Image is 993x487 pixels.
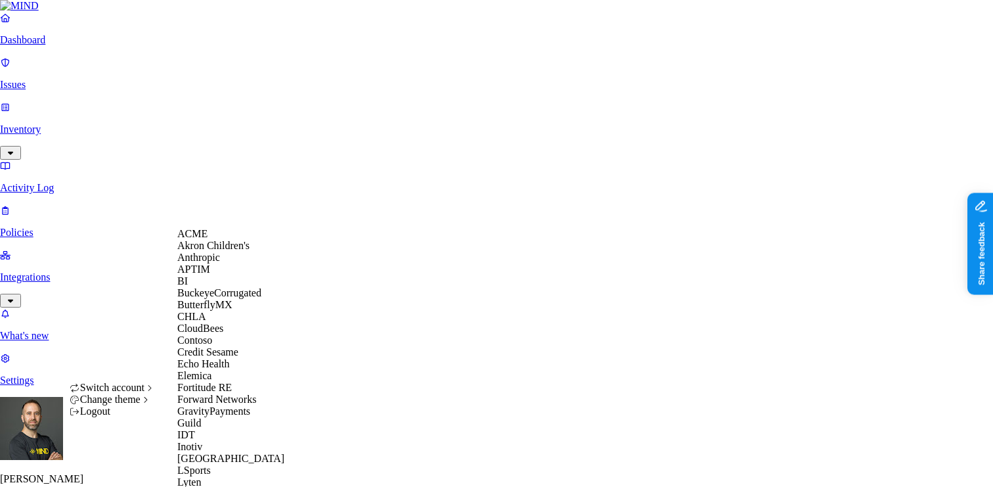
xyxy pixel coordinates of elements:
[177,453,284,464] span: [GEOGRAPHIC_DATA]
[177,429,195,440] span: IDT
[80,382,144,393] span: Switch account
[177,311,206,322] span: CHLA
[177,287,261,298] span: BuckeyeCorrugated
[177,228,208,239] span: ACME
[177,370,211,381] span: Elemica
[177,465,211,476] span: LSports
[177,358,230,369] span: Echo Health
[70,406,156,417] div: Logout
[177,323,223,334] span: CloudBees
[177,240,250,251] span: Akron Children's
[177,264,210,275] span: APTIM
[177,417,201,429] span: Guild
[177,275,188,287] span: BI
[177,382,232,393] span: Fortitude RE
[177,335,212,346] span: Contoso
[177,252,220,263] span: Anthropic
[177,299,232,310] span: ButterflyMX
[177,346,238,358] span: Credit Sesame
[177,394,256,405] span: Forward Networks
[80,394,141,405] span: Change theme
[177,406,250,417] span: GravityPayments
[177,441,202,452] span: Inotiv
